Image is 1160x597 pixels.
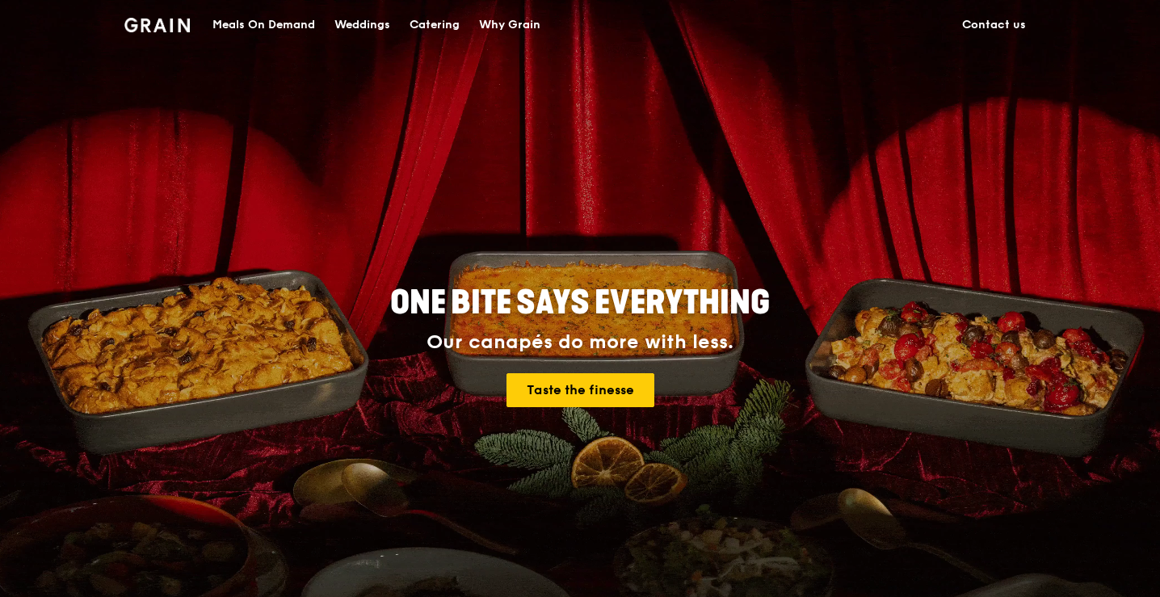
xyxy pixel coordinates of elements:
[124,18,190,32] img: Grain
[400,1,469,49] a: Catering
[334,1,390,49] div: Weddings
[212,1,315,49] div: Meals On Demand
[325,1,400,49] a: Weddings
[289,331,871,354] div: Our canapés do more with less.
[410,1,460,49] div: Catering
[952,1,1036,49] a: Contact us
[469,1,550,49] a: Why Grain
[506,373,654,407] a: Taste the finesse
[479,1,540,49] div: Why Grain
[390,284,770,322] span: ONE BITE SAYS EVERYTHING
